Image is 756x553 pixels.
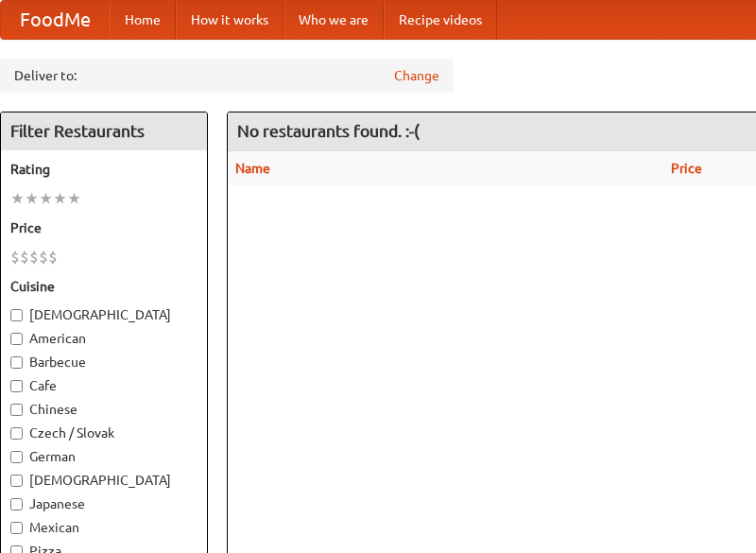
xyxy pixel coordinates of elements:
[110,1,176,39] a: Home
[10,471,198,490] label: [DEMOGRAPHIC_DATA]
[29,247,39,268] li: $
[671,161,702,176] a: Price
[10,447,198,466] label: German
[10,309,23,321] input: [DEMOGRAPHIC_DATA]
[10,376,198,395] label: Cafe
[39,188,53,209] li: ★
[10,423,198,442] label: Czech / Slovak
[384,1,497,39] a: Recipe videos
[48,247,58,268] li: $
[10,522,23,534] input: Mexican
[10,353,198,372] label: Barbecue
[10,329,198,348] label: American
[10,498,23,510] input: Japanese
[10,380,23,392] input: Cafe
[1,112,207,150] h4: Filter Restaurants
[235,161,270,176] a: Name
[10,427,23,440] input: Czech / Slovak
[10,305,198,324] label: [DEMOGRAPHIC_DATA]
[25,188,39,209] li: ★
[10,404,23,416] input: Chinese
[10,356,23,369] input: Barbecue
[283,1,384,39] a: Who we are
[10,277,198,296] h5: Cuisine
[10,400,198,419] label: Chinese
[10,518,198,537] label: Mexican
[10,247,20,268] li: $
[1,1,110,39] a: FoodMe
[10,475,23,487] input: [DEMOGRAPHIC_DATA]
[20,247,29,268] li: $
[67,188,81,209] li: ★
[10,160,198,179] h5: Rating
[53,188,67,209] li: ★
[394,66,439,85] a: Change
[10,333,23,345] input: American
[176,1,283,39] a: How it works
[237,122,420,140] ng-pluralize: No restaurants found. :-(
[10,188,25,209] li: ★
[39,247,48,268] li: $
[10,494,198,513] label: Japanese
[10,218,198,237] h5: Price
[10,451,23,463] input: German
